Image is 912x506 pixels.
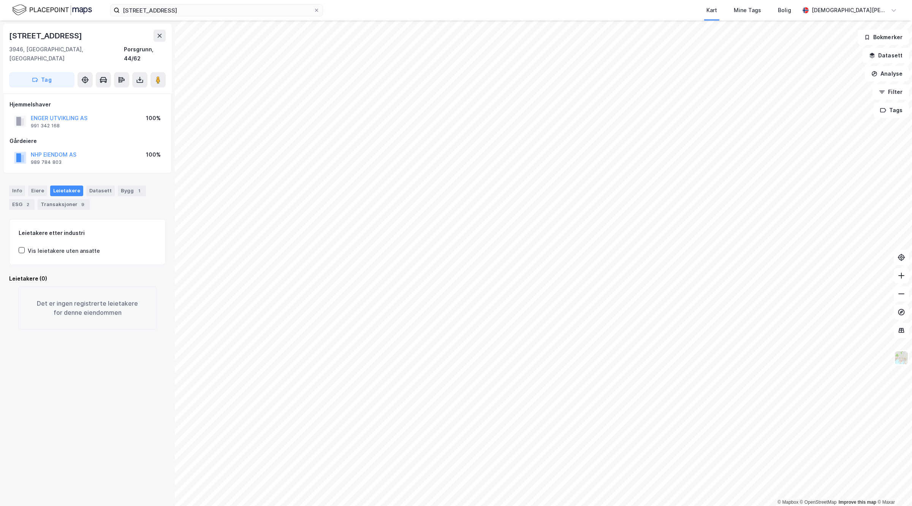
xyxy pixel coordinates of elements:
[31,159,62,165] div: 989 784 803
[872,84,909,100] button: Filter
[874,103,909,118] button: Tags
[31,123,60,129] div: 991 342 168
[28,246,100,255] div: Vis leietakere uten ansatte
[812,6,888,15] div: [DEMOGRAPHIC_DATA][PERSON_NAME]
[734,6,761,15] div: Mine Tags
[118,186,146,196] div: Bygg
[124,45,166,63] div: Porsgrunn, 44/62
[865,66,909,81] button: Analyse
[9,30,84,42] div: [STREET_ADDRESS]
[146,114,161,123] div: 100%
[19,228,156,238] div: Leietakere etter industri
[24,201,32,208] div: 2
[778,6,791,15] div: Bolig
[9,45,124,63] div: 3946, [GEOGRAPHIC_DATA], [GEOGRAPHIC_DATA]
[9,72,74,87] button: Tag
[9,199,35,210] div: ESG
[120,5,313,16] input: Søk på adresse, matrikkel, gårdeiere, leietakere eller personer
[135,187,143,195] div: 1
[86,186,115,196] div: Datasett
[9,100,165,109] div: Hjemmelshaver
[12,3,92,17] img: logo.f888ab2527a4732fd821a326f86c7f29.svg
[9,274,166,283] div: Leietakere (0)
[146,150,161,159] div: 100%
[9,186,25,196] div: Info
[706,6,717,15] div: Kart
[863,48,909,63] button: Datasett
[839,500,876,505] a: Improve this map
[28,186,47,196] div: Eiere
[800,500,837,505] a: OpenStreetMap
[858,30,909,45] button: Bokmerker
[894,351,909,365] img: Z
[18,286,157,330] div: Det er ingen registrerte leietakere for denne eiendommen
[50,186,83,196] div: Leietakere
[9,136,165,146] div: Gårdeiere
[874,470,912,506] iframe: Chat Widget
[38,199,90,210] div: Transaksjoner
[79,201,87,208] div: 9
[777,500,798,505] a: Mapbox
